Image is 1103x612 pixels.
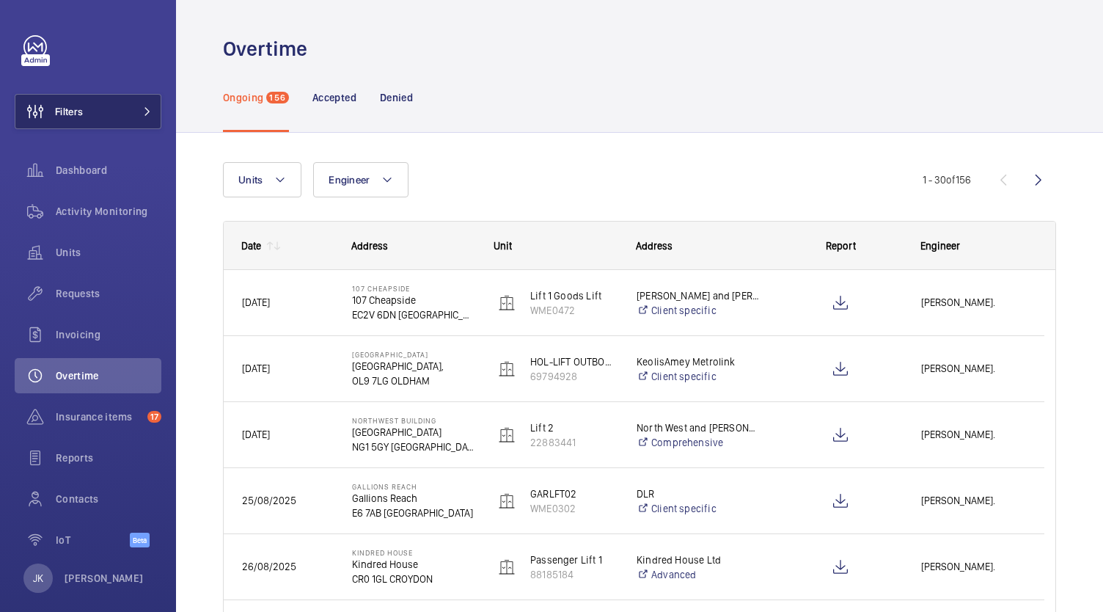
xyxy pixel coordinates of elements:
[56,286,161,301] span: Requests
[242,429,270,440] span: [DATE]
[637,501,760,516] a: Client specific
[352,359,475,374] p: [GEOGRAPHIC_DATA],
[498,558,516,576] img: elevator.svg
[351,240,388,252] span: Address
[56,451,161,465] span: Reports
[946,174,956,186] span: of
[56,163,161,178] span: Dashboard
[56,492,161,506] span: Contacts
[637,487,760,501] p: DLR
[530,487,618,501] p: GARLFT02
[56,327,161,342] span: Invoicing
[380,90,413,105] p: Denied
[530,420,618,435] p: Lift 2
[238,174,263,186] span: Units
[352,491,475,506] p: Gallions Reach
[921,360,1026,377] span: [PERSON_NAME].
[637,435,760,450] a: Comprehensive
[352,482,475,491] p: Gallions Reach
[352,374,475,388] p: OL9 7LG OLDHAM
[352,416,475,425] p: northwest building
[498,426,516,444] img: elevator.svg
[494,240,512,252] span: Unit
[266,92,289,103] span: 156
[530,501,618,516] p: WME0302
[147,411,161,423] span: 17
[312,90,356,105] p: Accepted
[223,162,301,197] button: Units
[530,303,618,318] p: WME0472
[352,572,475,586] p: CR0 1GL CROYDON
[242,495,296,506] span: 25/08/2025
[530,369,618,384] p: 69794928
[498,492,516,510] img: elevator.svg
[637,288,760,303] p: [PERSON_NAME] and [PERSON_NAME] 107 Cheapside
[55,104,83,119] span: Filters
[637,553,760,567] p: Kindred House Ltd
[920,240,960,252] span: Engineer
[313,162,408,197] button: Engineer
[498,360,516,378] img: elevator.svg
[637,303,760,318] a: Client specific
[921,492,1026,509] span: [PERSON_NAME].
[33,571,43,586] p: JK
[530,435,618,450] p: 22883441
[530,354,618,369] p: HOL-LIFT OUTBOUND
[130,533,150,547] span: Beta
[56,245,161,260] span: Units
[826,240,856,252] span: Report
[923,175,971,185] span: 1 - 30 156
[56,533,130,547] span: IoT
[530,553,618,567] p: Passenger Lift 1
[921,294,1026,311] span: [PERSON_NAME].
[352,293,475,307] p: 107 Cheapside
[352,548,475,557] p: Kindred House
[65,571,144,586] p: [PERSON_NAME]
[242,561,296,572] span: 26/08/2025
[352,307,475,322] p: EC2V 6DN [GEOGRAPHIC_DATA]
[352,440,475,454] p: NG1 5GY [GEOGRAPHIC_DATA]
[352,350,475,359] p: [GEOGRAPHIC_DATA]
[56,409,142,424] span: Insurance items
[329,174,370,186] span: Engineer
[15,94,161,129] button: Filters
[530,288,618,303] p: Lift 1 Goods Lift
[637,369,760,384] a: Client specific
[352,557,475,572] p: Kindred House
[56,368,161,383] span: Overtime
[637,567,760,582] a: Advanced
[352,425,475,440] p: [GEOGRAPHIC_DATA]
[637,354,760,369] p: KeolisAmey Metrolink
[637,420,760,435] p: North West and [PERSON_NAME] RTM Company Ltd
[242,296,270,308] span: [DATE]
[498,294,516,312] img: elevator.svg
[223,35,316,62] h1: Overtime
[56,204,161,219] span: Activity Monitoring
[530,567,618,582] p: 88185184
[921,558,1026,575] span: [PERSON_NAME].
[223,90,263,105] p: Ongoing
[921,426,1026,443] span: [PERSON_NAME].
[352,506,475,520] p: E6 7AB [GEOGRAPHIC_DATA]
[242,363,270,374] span: [DATE]
[352,284,475,293] p: 107 Cheapside
[636,240,673,252] span: Address
[241,240,261,252] div: Date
